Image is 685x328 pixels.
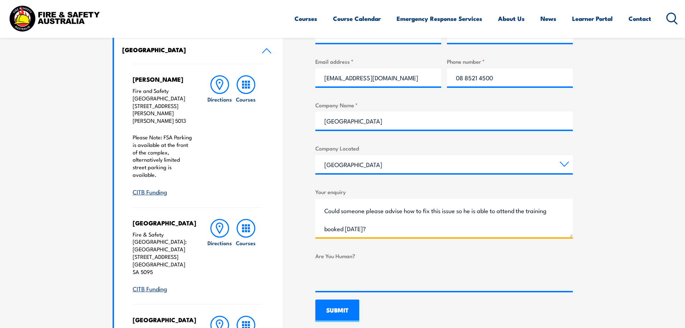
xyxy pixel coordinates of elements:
[133,219,193,227] h4: [GEOGRAPHIC_DATA]
[629,9,651,28] a: Contact
[315,188,573,196] label: Your enquiry
[572,9,613,28] a: Learner Portal
[122,46,251,54] h4: [GEOGRAPHIC_DATA]
[540,9,556,28] a: News
[498,9,525,28] a: About Us
[315,252,573,260] label: Are You Human?
[133,75,193,83] h4: [PERSON_NAME]
[114,37,283,64] a: [GEOGRAPHIC_DATA]
[133,231,193,276] p: Fire & Safety [GEOGRAPHIC_DATA]: [GEOGRAPHIC_DATA] [STREET_ADDRESS] [GEOGRAPHIC_DATA] SA 5095
[315,57,441,66] label: Email address
[207,75,233,196] a: Directions
[315,263,425,291] iframe: reCAPTCHA
[207,95,232,103] h6: Directions
[236,95,256,103] h6: Courses
[133,87,193,125] p: Fire and Safety [GEOGRAPHIC_DATA] [STREET_ADDRESS][PERSON_NAME] [PERSON_NAME] 5013
[207,239,232,247] h6: Directions
[236,239,256,247] h6: Courses
[233,219,259,293] a: Courses
[133,284,167,293] a: CITB Funding
[333,9,381,28] a: Course Calendar
[315,101,573,109] label: Company Name
[397,9,482,28] a: Emergency Response Services
[133,134,193,179] p: Please Note: FSA Parking is available at the front of the complex, alternatively limited street p...
[294,9,317,28] a: Courses
[315,300,359,322] input: SUBMIT
[133,316,193,324] h4: [GEOGRAPHIC_DATA]
[133,187,167,196] a: CITB Funding
[315,144,573,152] label: Company Located
[207,219,233,293] a: Directions
[233,75,259,196] a: Courses
[447,57,573,66] label: Phone number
